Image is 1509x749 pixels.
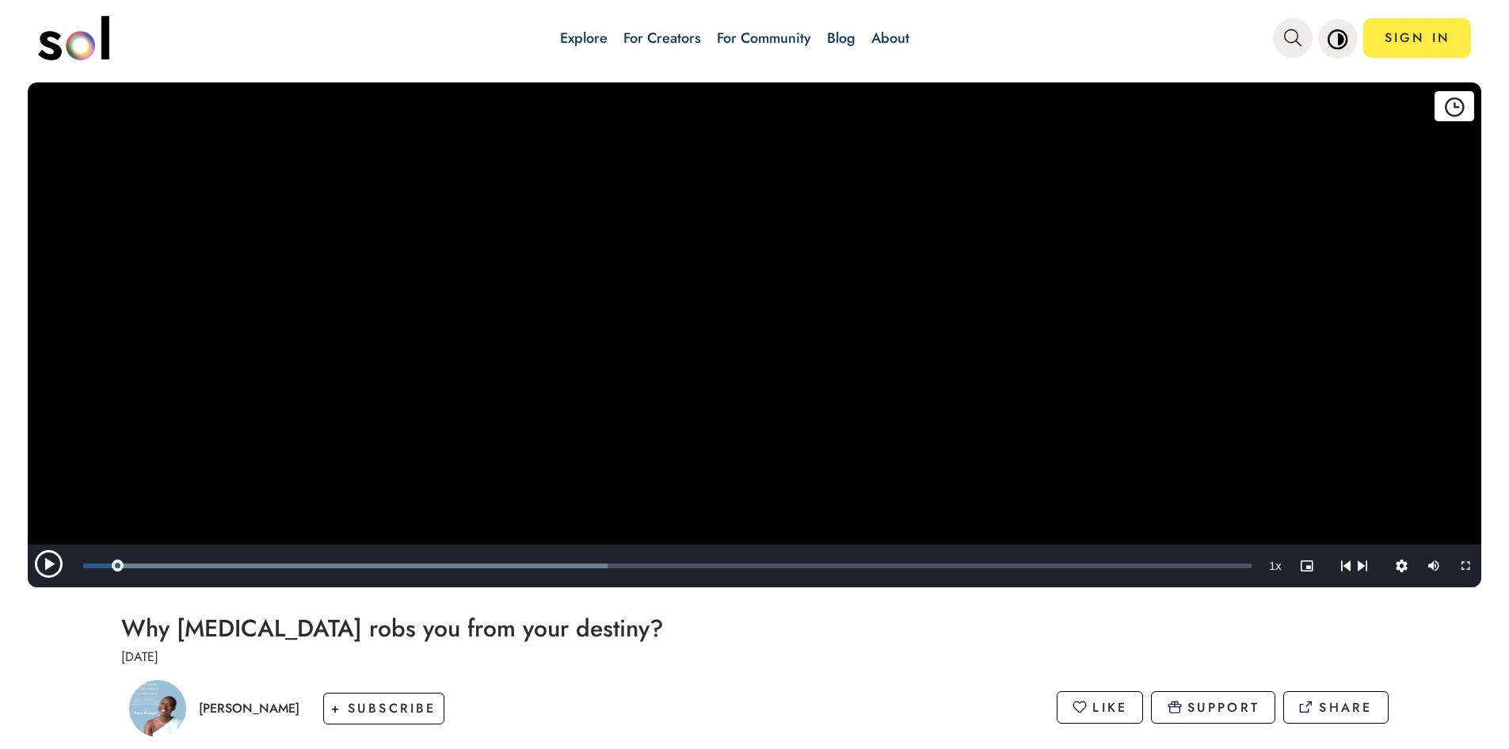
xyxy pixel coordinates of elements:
[1092,698,1127,717] p: LIKE
[1355,545,1386,587] button: Next video
[1259,545,1291,587] button: Playback Rate
[1151,691,1275,724] button: SUPPORT
[331,699,436,717] span: + SUBSCRIBE
[129,680,186,737] img: 1668451003524Edited-new-Fana-bio-imagen.png
[1291,545,1323,587] button: Picture-in-Picture
[717,28,811,48] a: For Community
[38,10,1472,66] nav: main navigation
[323,693,444,725] button: + SUBSCRIBE
[28,82,1481,587] div: Video Player
[121,615,1389,641] h1: Why [MEDICAL_DATA] robs you from your destiny?
[1283,691,1388,724] button: SHARE
[827,28,855,48] a: Blog
[199,699,299,717] p: [PERSON_NAME]
[560,28,608,48] a: Explore
[121,648,1389,666] p: [DATE]
[871,28,909,48] a: About
[1418,545,1450,587] button: Mute
[623,28,701,48] a: For Creators
[1363,18,1471,58] a: SIGN IN
[1450,545,1481,587] button: Fullscreen
[28,545,75,587] button: Play
[83,564,1252,568] div: Progress Bar
[1187,698,1259,717] p: SUPPORT
[1323,545,1355,587] button: Previous video
[1319,698,1372,717] p: SHARE
[1057,691,1143,724] button: LIKE
[38,16,109,60] img: logo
